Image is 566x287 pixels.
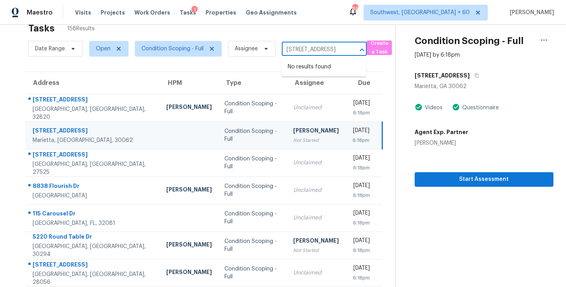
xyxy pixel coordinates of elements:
div: [DATE] [351,99,370,109]
span: Date Range [35,45,65,53]
span: Visits [75,9,91,17]
div: Unclaimed [293,186,339,194]
span: Maestro [27,9,53,17]
div: [PERSON_NAME] [166,268,212,278]
div: 697 [352,5,358,13]
div: [PERSON_NAME] [415,139,468,147]
span: [PERSON_NAME] [507,9,554,17]
div: [DATE] [351,154,370,164]
div: Condition Scoping - Full [224,210,281,226]
div: Condition Scoping - Full [224,237,281,253]
div: Condition Scoping - Full [224,155,281,171]
input: Search by address [282,44,345,56]
div: [GEOGRAPHIC_DATA], [GEOGRAPHIC_DATA], 27525 [33,160,154,176]
div: Unclaimed [293,159,339,167]
div: [PERSON_NAME] [293,237,339,247]
button: Start Assessment [415,172,553,187]
span: Tasks [180,10,196,15]
div: Unclaimed [293,104,339,112]
div: [PERSON_NAME] [166,103,212,113]
span: Geo Assignments [246,9,297,17]
h5: Agent Exp. Partner [415,128,468,136]
span: Properties [206,9,236,17]
div: [PERSON_NAME] [166,241,212,250]
div: Not Started [293,136,339,144]
th: Address [25,72,160,94]
div: [PERSON_NAME] [166,186,212,195]
div: Condition Scoping - Full [224,265,281,281]
h2: Condition Scoping - Full [415,37,524,45]
div: 6:18pm [351,219,370,227]
div: Marietta, [GEOGRAPHIC_DATA], 30062 [33,136,154,144]
div: [DATE] [351,209,370,219]
div: [STREET_ADDRESS] [33,96,154,105]
div: Not Started [293,247,339,254]
div: [GEOGRAPHIC_DATA] [33,192,154,200]
div: [STREET_ADDRESS] [33,151,154,160]
th: Assignee [287,72,345,94]
span: Southwest, [GEOGRAPHIC_DATA] + 60 [370,9,470,17]
div: 6:18pm [351,191,370,199]
th: Due [345,72,382,94]
span: Assignee [235,45,258,53]
div: 115 Carousel Dr [33,210,154,219]
div: [DATE] [351,182,370,191]
div: [STREET_ADDRESS] [33,261,154,270]
div: [GEOGRAPHIC_DATA], [GEOGRAPHIC_DATA], 30294 [33,243,154,258]
button: Copy Address [470,68,480,83]
div: Questionnaire [460,104,499,112]
img: Artifact Present Icon [452,103,460,111]
span: Create a Task [371,39,388,57]
button: Create a Task [367,40,392,55]
div: [GEOGRAPHIC_DATA], FL, 32081 [33,219,154,227]
span: Condition Scoping - Full [141,45,204,53]
th: Type [218,72,287,94]
div: Unclaimed [293,269,339,277]
div: 8838 Flourish Dr [33,182,154,192]
div: [GEOGRAPHIC_DATA], [GEOGRAPHIC_DATA], 32820 [33,105,154,121]
div: 6:18pm [351,164,370,172]
div: 1 [191,6,198,14]
div: [GEOGRAPHIC_DATA], [GEOGRAPHIC_DATA], 28056 [33,270,154,286]
div: Marietta, GA 30062 [415,83,553,90]
div: [DATE] by 6:18pm [415,51,460,59]
img: Artifact Present Icon [415,103,423,111]
div: 6:18pm [351,274,370,282]
div: Condition Scoping - Full [224,100,281,116]
div: 6:18pm [351,109,370,117]
div: 6:18pm [351,247,370,254]
span: Start Assessment [421,175,547,184]
div: [DATE] [351,264,370,274]
span: 158 Results [67,25,95,33]
button: Close [357,44,368,55]
th: HPM [160,72,218,94]
div: Condition Scoping - Full [224,182,281,198]
div: [PERSON_NAME] [293,127,339,136]
div: 6:18pm [351,136,369,144]
div: [DATE] [351,237,370,247]
span: Open [96,45,110,53]
h2: Tasks [28,24,55,32]
div: 5220 Round Table Dr [33,233,154,243]
span: Projects [101,9,125,17]
span: Work Orders [134,9,170,17]
div: Condition Scoping - Full [224,127,281,143]
div: [STREET_ADDRESS] [33,127,154,136]
div: [DATE] [351,127,369,136]
div: No results found [281,57,366,77]
div: Videos [423,104,443,112]
h5: [STREET_ADDRESS] [415,72,470,79]
div: Unclaimed [293,214,339,222]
